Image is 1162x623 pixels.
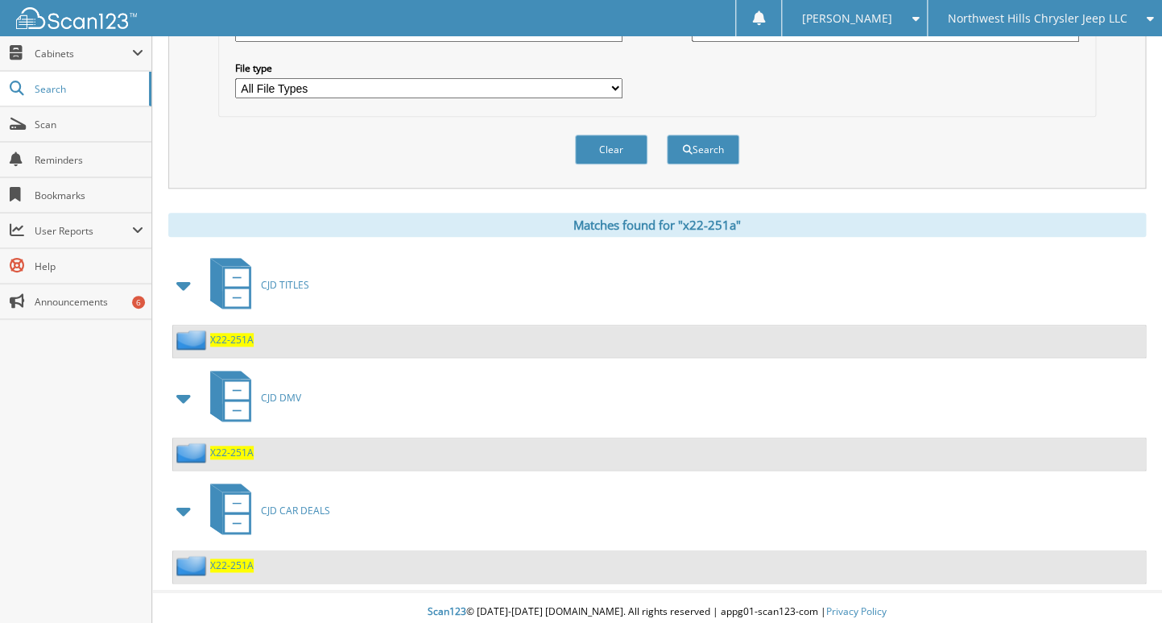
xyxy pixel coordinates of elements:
[176,330,210,350] img: folder2.png
[1081,546,1162,623] iframe: Chat Widget
[176,555,210,575] img: folder2.png
[35,260,143,273] span: Help
[210,333,254,347] a: X22-251A
[35,47,132,60] span: Cabinets
[132,296,145,309] div: 6
[261,278,309,292] span: CJD TITLES
[201,479,330,542] a: CJD CAR DEALS
[235,61,622,75] label: File type
[35,82,141,96] span: Search
[35,295,143,309] span: Announcements
[428,604,466,618] span: Scan123
[201,366,301,430] a: CJD DMV
[35,224,132,238] span: User Reports
[201,253,309,317] a: CJD TITLES
[826,604,887,618] a: Privacy Policy
[948,14,1127,23] span: Northwest Hills Chrysler Jeep LLC
[575,135,647,164] button: Clear
[261,391,301,405] span: CJD DMV
[35,189,143,202] span: Bookmarks
[802,14,892,23] span: [PERSON_NAME]
[667,135,739,164] button: Search
[35,118,143,131] span: Scan
[35,153,143,167] span: Reminders
[168,213,1146,237] div: Matches found for "x22-251a"
[261,504,330,517] span: CJD CAR DEALS
[210,446,254,459] a: X22-251A
[210,559,254,572] a: X22-251A
[16,7,137,29] img: scan123-logo-white.svg
[176,442,210,463] img: folder2.png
